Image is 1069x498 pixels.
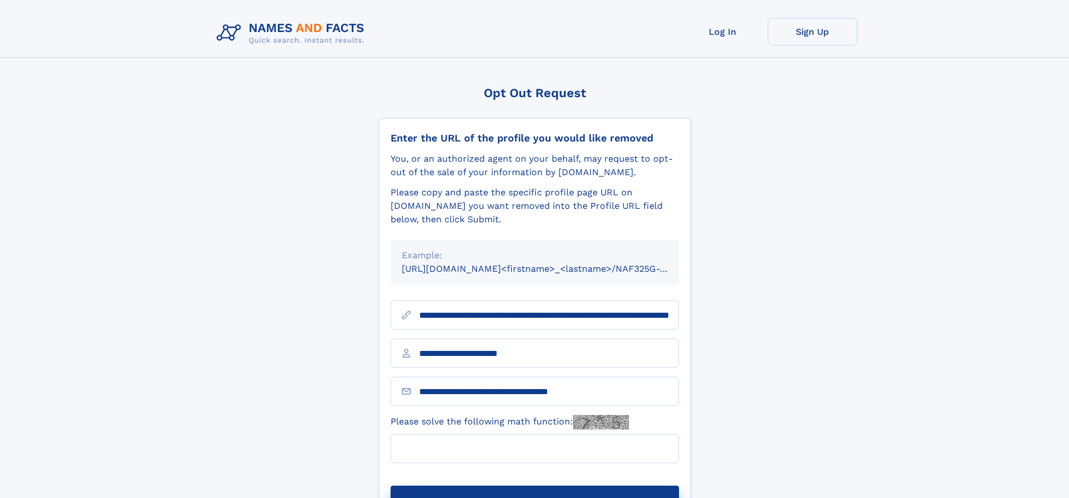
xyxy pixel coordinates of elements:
div: Enter the URL of the profile you would like removed [391,132,679,144]
div: Example: [402,249,668,262]
small: [URL][DOMAIN_NAME]<firstname>_<lastname>/NAF325G-xxxxxxxx [402,263,700,274]
a: Log In [678,18,768,45]
div: You, or an authorized agent on your behalf, may request to opt-out of the sale of your informatio... [391,152,679,179]
img: Logo Names and Facts [212,18,374,48]
div: Please copy and paste the specific profile page URL on [DOMAIN_NAME] you want removed into the Pr... [391,186,679,226]
div: Opt Out Request [379,86,691,100]
label: Please solve the following math function: [391,415,629,430]
a: Sign Up [768,18,857,45]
